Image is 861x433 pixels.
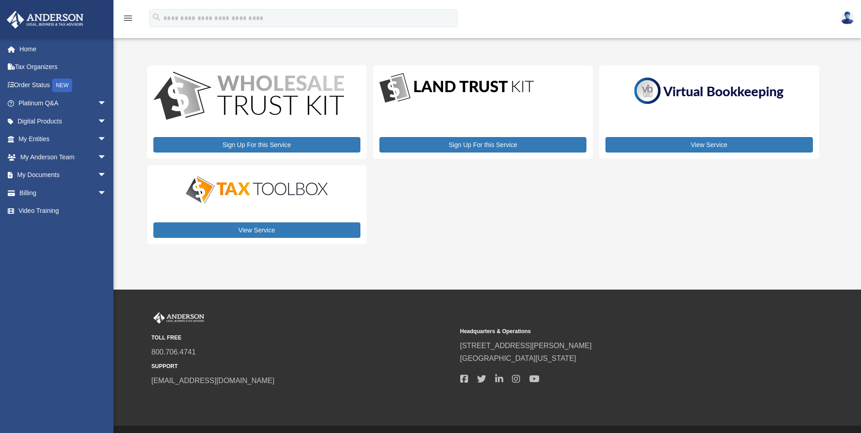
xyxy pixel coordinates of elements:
[6,94,120,113] a: Platinum Q&Aarrow_drop_down
[6,166,120,184] a: My Documentsarrow_drop_down
[152,12,162,22] i: search
[605,137,812,153] a: View Service
[6,112,116,130] a: Digital Productsarrow_drop_down
[841,11,854,25] img: User Pic
[152,312,206,324] img: Anderson Advisors Platinum Portal
[460,342,592,349] a: [STREET_ADDRESS][PERSON_NAME]
[6,148,120,166] a: My Anderson Teamarrow_drop_down
[152,348,196,356] a: 800.706.4741
[152,377,275,384] a: [EMAIL_ADDRESS][DOMAIN_NAME]
[98,94,116,113] span: arrow_drop_down
[6,76,120,94] a: Order StatusNEW
[460,327,763,336] small: Headquarters & Operations
[153,222,360,238] a: View Service
[98,112,116,131] span: arrow_drop_down
[379,137,586,153] a: Sign Up For this Service
[98,130,116,149] span: arrow_drop_down
[6,202,120,220] a: Video Training
[4,11,86,29] img: Anderson Advisors Platinum Portal
[6,130,120,148] a: My Entitiesarrow_drop_down
[152,362,454,371] small: SUPPORT
[123,13,133,24] i: menu
[6,40,120,58] a: Home
[98,184,116,202] span: arrow_drop_down
[6,58,120,76] a: Tax Organizers
[460,354,576,362] a: [GEOGRAPHIC_DATA][US_STATE]
[98,166,116,185] span: arrow_drop_down
[153,72,344,122] img: WS-Trust-Kit-lgo-1.jpg
[52,79,72,92] div: NEW
[98,148,116,167] span: arrow_drop_down
[379,72,534,105] img: LandTrust_lgo-1.jpg
[6,184,120,202] a: Billingarrow_drop_down
[123,16,133,24] a: menu
[152,333,454,343] small: TOLL FREE
[153,137,360,153] a: Sign Up For this Service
